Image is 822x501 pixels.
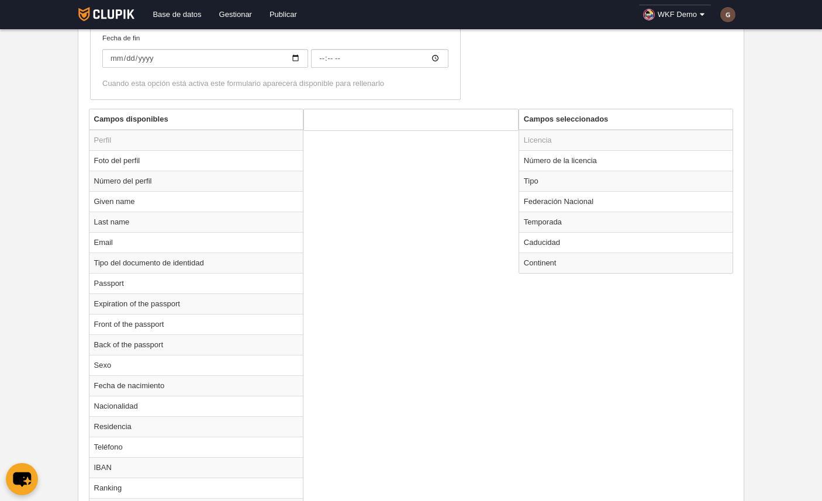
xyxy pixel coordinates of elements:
td: Sexo [89,355,303,375]
td: Expiration of the passport [89,293,303,314]
td: Número de la licencia [519,150,733,171]
th: Campos seleccionados [519,109,733,130]
input: Fecha de fin [311,49,448,68]
span: WKF Demo [658,9,697,20]
td: Foto del perfil [89,150,303,171]
td: Back of the passport [89,334,303,355]
td: Front of the passport [89,314,303,334]
td: Given name [89,191,303,212]
td: IBAN [89,457,303,478]
input: Fecha de fin [102,49,308,68]
td: Licencia [519,130,733,151]
td: Federación Nacional [519,191,733,212]
td: Ranking [89,478,303,498]
img: OaQ7hCkUb1k0.30x30.jpg [643,9,655,20]
th: Campos disponibles [89,109,303,130]
td: Nacionalidad [89,396,303,416]
button: chat-button [6,463,38,495]
div: Cuando esta opción está activa este formulario aparecerá disponible para rellenarlo [102,78,448,89]
td: Caducidad [519,232,733,253]
td: Perfil [89,130,303,151]
td: Teléfono [89,437,303,457]
td: Número del perfil [89,171,303,191]
img: Clupik [78,7,135,21]
a: WKF Demo [638,5,712,25]
td: Temporada [519,212,733,232]
img: c2l6ZT0zMHgzMCZmcz05JnRleHQ9RyZiZz02ZDRjNDE%3D.png [720,7,735,22]
td: Tipo del documento de identidad [89,253,303,273]
td: Tipo [519,171,733,191]
td: Last name [89,212,303,232]
td: Continent [519,253,733,273]
td: Passport [89,273,303,293]
td: Email [89,232,303,253]
td: Fecha de nacimiento [89,375,303,396]
label: Fecha de fin [102,33,448,68]
td: Residencia [89,416,303,437]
